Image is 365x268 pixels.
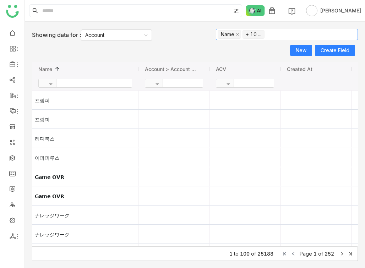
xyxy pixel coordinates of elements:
[318,251,323,257] span: of
[32,168,138,186] div: 𝗚𝗮𝗺𝗲 𝗢𝗩𝗥
[32,129,138,148] div: 리디북스
[32,110,138,129] div: 프람피
[287,66,312,72] span: Created At
[321,45,349,56] span: Create Field
[32,148,138,167] div: 이파피루스
[246,31,261,38] div: + 10 ...
[314,251,317,257] span: 1
[38,66,52,72] span: Name
[6,5,19,18] img: logo
[218,30,241,39] nz-select-item: Name
[240,251,250,257] span: 100
[246,5,265,16] img: ask-buddy-normal.svg
[32,187,138,206] div: 𝗚𝗮𝗺𝗲 𝗢𝗩𝗥
[234,251,239,257] span: to
[288,8,295,15] img: help.svg
[85,30,148,40] nz-select-item: Account
[325,251,334,257] span: 252
[32,29,152,41] div: Showing data for :
[32,91,138,110] div: 프람피
[320,7,361,15] span: [PERSON_NAME]
[300,251,312,257] span: Page
[32,206,138,225] div: ナレッジワーク
[257,251,273,257] span: 25188
[233,8,239,14] img: search-type.svg
[306,5,317,16] img: avatar
[229,251,233,257] span: 1
[243,30,265,39] nz-select-item: + 10 ...
[145,66,197,72] span: Account > Account Phone
[32,225,138,244] div: ナレッジワーク
[251,251,256,257] span: of
[296,45,306,56] span: New
[216,66,226,72] span: ACV
[32,244,138,263] div: 019mobile
[221,31,234,38] div: Name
